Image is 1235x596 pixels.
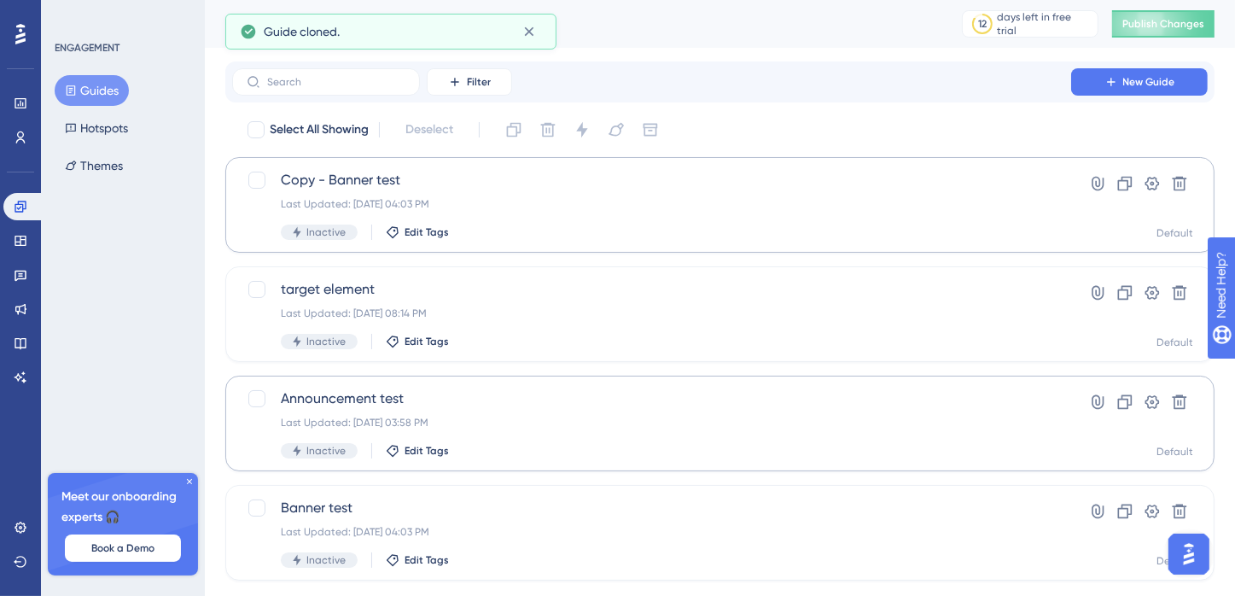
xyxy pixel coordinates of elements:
[267,76,405,88] input: Search
[281,307,1022,320] div: Last Updated: [DATE] 08:14 PM
[1123,75,1175,89] span: New Guide
[306,225,346,239] span: Inactive
[405,444,449,458] span: Edit Tags
[281,279,1022,300] span: target element
[386,225,449,239] button: Edit Tags
[427,68,512,96] button: Filter
[998,10,1092,38] div: days left in free trial
[1156,445,1193,459] div: Default
[405,553,449,567] span: Edit Tags
[55,150,133,181] button: Themes
[1122,17,1204,31] span: Publish Changes
[1156,336,1193,349] div: Default
[467,75,491,89] span: Filter
[306,444,346,458] span: Inactive
[281,197,1022,211] div: Last Updated: [DATE] 04:03 PM
[390,114,469,145] button: Deselect
[386,553,449,567] button: Edit Tags
[225,12,919,36] div: Guides
[405,335,449,348] span: Edit Tags
[55,113,138,143] button: Hotspots
[1112,10,1215,38] button: Publish Changes
[405,120,453,140] span: Deselect
[1163,529,1215,580] iframe: UserGuiding AI Assistant Launcher
[40,4,107,25] span: Need Help?
[281,389,1022,409] span: Announcement test
[281,416,1022,429] div: Last Updated: [DATE] 03:58 PM
[386,335,449,348] button: Edit Tags
[270,120,369,140] span: Select All Showing
[61,487,184,528] span: Meet our onboarding experts 🎧
[1071,68,1208,96] button: New Guide
[281,170,1022,190] span: Copy - Banner test
[386,444,449,458] button: Edit Tags
[306,335,346,348] span: Inactive
[281,525,1022,539] div: Last Updated: [DATE] 04:03 PM
[306,553,346,567] span: Inactive
[281,498,1022,518] span: Banner test
[55,75,129,106] button: Guides
[65,535,181,562] button: Book a Demo
[405,225,449,239] span: Edit Tags
[1156,226,1193,240] div: Default
[978,17,987,31] div: 12
[1156,554,1193,568] div: Default
[264,21,340,42] span: Guide cloned.
[55,41,119,55] div: ENGAGEMENT
[91,541,154,555] span: Book a Demo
